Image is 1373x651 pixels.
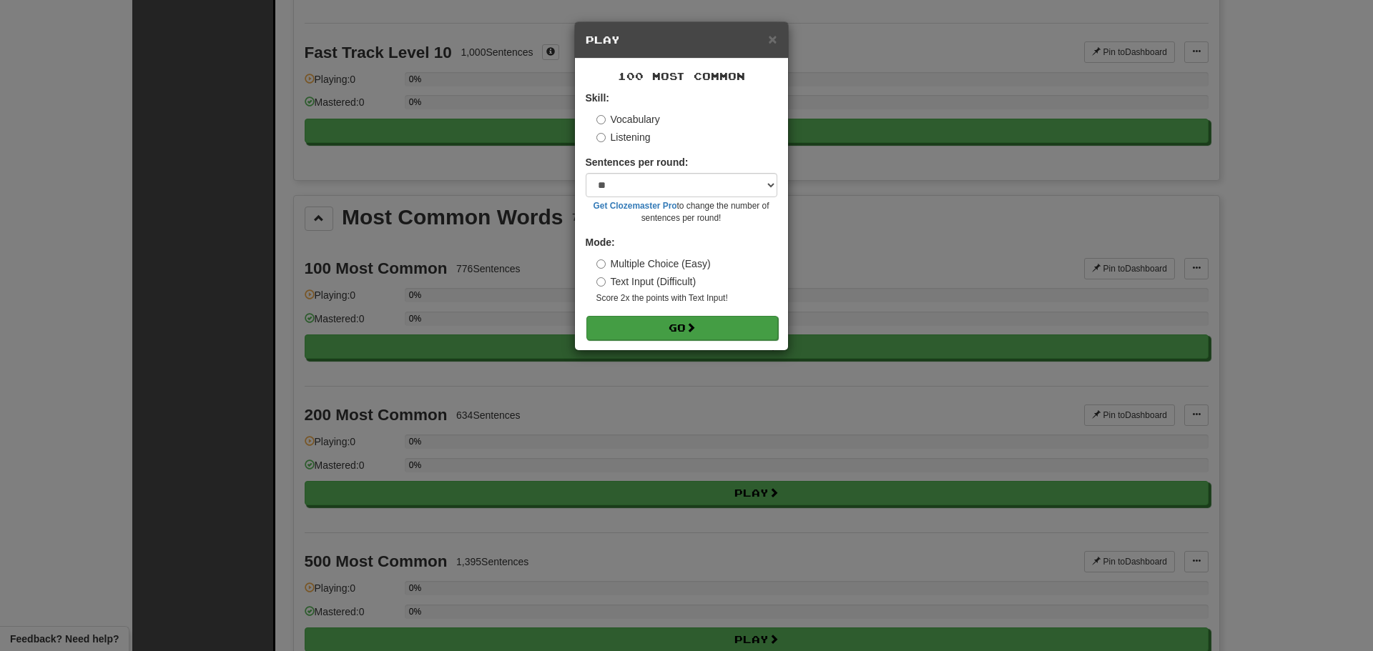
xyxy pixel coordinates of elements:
[596,259,606,269] input: Multiple Choice (Easy)
[768,31,777,47] span: ×
[586,33,777,47] h5: Play
[596,130,651,144] label: Listening
[586,316,778,340] button: Go
[618,70,745,82] span: 100 Most Common
[596,133,606,142] input: Listening
[594,201,677,211] a: Get Clozemaster Pro
[596,115,606,124] input: Vocabulary
[596,257,711,271] label: Multiple Choice (Easy)
[596,277,606,287] input: Text Input (Difficult)
[586,237,615,248] strong: Mode:
[586,92,609,104] strong: Skill:
[596,112,660,126] label: Vocabulary
[586,155,689,169] label: Sentences per round:
[596,274,697,289] label: Text Input (Difficult)
[586,200,777,224] small: to change the number of sentences per round!
[768,31,777,46] button: Close
[596,292,777,304] small: Score 2x the points with Text Input !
